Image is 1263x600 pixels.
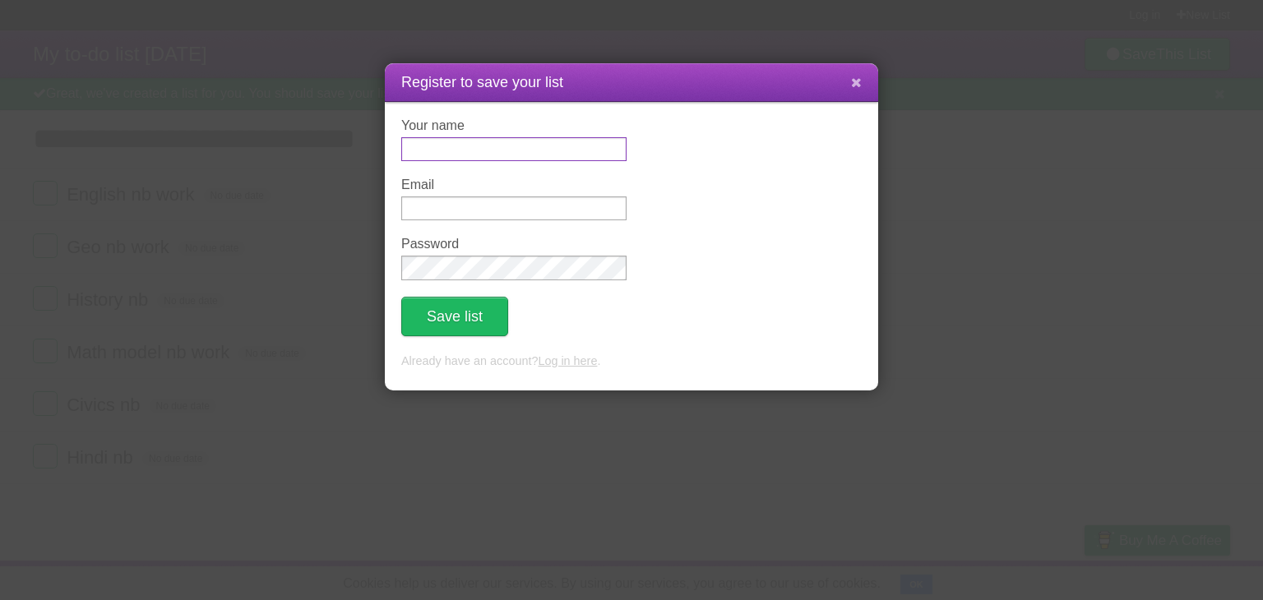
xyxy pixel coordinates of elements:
[401,178,627,192] label: Email
[401,118,627,133] label: Your name
[401,353,862,371] p: Already have an account? .
[538,354,597,367] a: Log in here
[401,297,508,336] button: Save list
[401,72,862,94] h1: Register to save your list
[401,237,627,252] label: Password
